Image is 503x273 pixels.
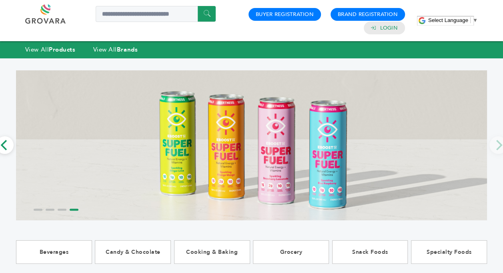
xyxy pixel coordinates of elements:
[380,24,397,32] a: Login
[174,240,250,264] a: Cooking & Baking
[253,240,329,264] a: Grocery
[16,67,487,223] img: Marketplace Top Banner 4
[96,6,216,22] input: Search a product or brand...
[338,11,398,18] a: Brand Registration
[473,17,478,23] span: ▼
[58,209,66,211] li: Page dot 3
[25,46,76,54] a: View AllProducts
[117,46,138,54] strong: Brands
[428,17,478,23] a: Select Language​
[70,209,78,211] li: Page dot 4
[332,240,408,264] a: Snack Foods
[428,17,468,23] span: Select Language
[95,240,171,264] a: Candy & Chocolate
[470,17,471,23] span: ​
[16,240,92,264] a: Beverages
[93,46,138,54] a: View AllBrands
[34,209,42,211] li: Page dot 1
[46,209,54,211] li: Page dot 2
[256,11,314,18] a: Buyer Registration
[411,240,487,264] a: Specialty Foods
[49,46,75,54] strong: Products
